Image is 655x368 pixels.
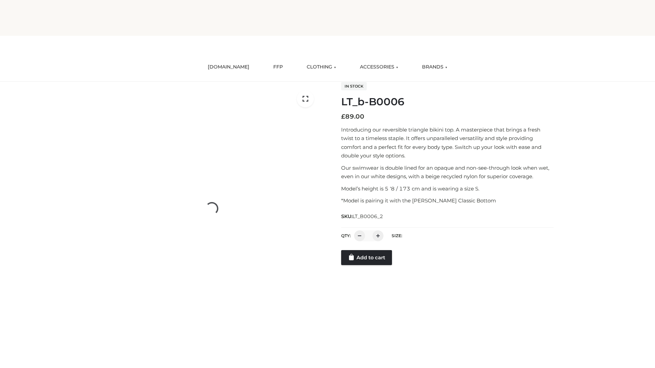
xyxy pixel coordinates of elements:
p: Model’s height is 5 ‘8 / 173 cm and is wearing a size S. [341,184,554,193]
bdi: 89.00 [341,113,364,120]
a: Add to cart [341,250,392,265]
p: *Model is pairing it with the [PERSON_NAME] Classic Bottom [341,196,554,205]
span: In stock [341,82,367,90]
span: SKU: [341,212,384,220]
a: CLOTHING [302,60,341,75]
span: £ [341,113,345,120]
a: [DOMAIN_NAME] [203,60,254,75]
label: QTY: [341,233,351,238]
h1: LT_b-B0006 [341,96,554,108]
p: Introducing our reversible triangle bikini top. A masterpiece that brings a fresh twist to a time... [341,125,554,160]
span: LT_B0006_2 [352,213,383,219]
a: BRANDS [417,60,452,75]
a: ACCESSORIES [355,60,403,75]
p: Our swimwear is double lined for an opaque and non-see-through look when wet, even in our white d... [341,164,554,181]
a: FFP [268,60,288,75]
label: Size: [392,233,402,238]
